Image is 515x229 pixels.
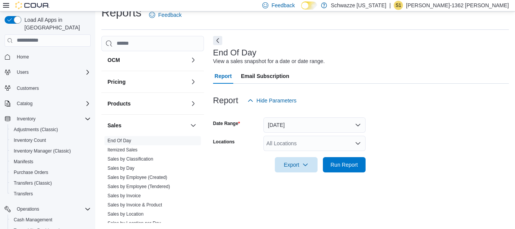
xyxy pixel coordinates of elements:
span: Adjustments (Classic) [14,127,58,133]
button: Catalog [2,98,94,109]
label: Locations [213,139,235,145]
p: | [389,1,391,10]
input: Dark Mode [301,2,317,10]
a: Feedback [146,7,185,23]
a: Sales by Location per Day [107,221,161,226]
span: Inventory Count [14,137,46,143]
button: Home [2,51,94,62]
a: Transfers [11,189,36,198]
span: Inventory Manager (Classic) [11,146,91,156]
button: Transfers (Classic) [8,178,94,188]
span: Sales by Classification [107,156,153,162]
span: Hide Parameters [257,97,297,104]
img: Cova [15,2,50,9]
label: Date Range [213,120,240,127]
span: Inventory [14,114,91,123]
button: Run Report [323,157,366,172]
a: Sales by Invoice [107,193,141,198]
span: Load All Apps in [GEOGRAPHIC_DATA] [21,16,91,31]
span: Users [17,69,29,75]
button: Sales [189,121,198,130]
h3: Report [213,96,238,105]
a: Home [14,52,32,62]
button: Users [14,68,32,77]
button: Transfers [8,188,94,199]
button: Products [107,100,187,107]
a: Sales by Employee (Tendered) [107,184,170,189]
span: Manifests [14,159,33,165]
span: Run Report [330,161,358,169]
span: Customers [14,83,91,93]
button: Open list of options [355,140,361,146]
h3: OCM [107,56,120,64]
h3: End Of Day [213,48,257,57]
a: Adjustments (Classic) [11,125,61,134]
span: Report [215,68,232,84]
a: Inventory Manager (Classic) [11,146,74,156]
span: Customers [17,85,39,91]
span: Home [17,54,29,60]
span: Export [279,157,313,172]
span: Transfers [11,189,91,198]
button: [DATE] [263,117,366,133]
span: Catalog [14,99,91,108]
button: Manifests [8,156,94,167]
button: Next [213,36,222,45]
span: Purchase Orders [14,169,48,175]
span: Sales by Location [107,211,144,217]
a: Sales by Classification [107,156,153,162]
span: Catalog [17,101,32,107]
span: Inventory Manager (Classic) [14,148,71,154]
button: Customers [2,82,94,93]
span: Inventory Count [11,136,91,145]
a: Customers [14,84,42,93]
h3: Sales [107,122,122,129]
div: Seth-1362 Jones [394,1,403,10]
button: Catalog [14,99,35,108]
span: Sales by Employee (Tendered) [107,184,170,190]
a: Transfers (Classic) [11,179,55,188]
span: Feedback [158,11,181,19]
button: Inventory [14,114,39,123]
button: Inventory Manager (Classic) [8,146,94,156]
span: Sales by Location per Day [107,220,161,226]
a: Sales by Location [107,211,144,217]
span: Purchase Orders [11,168,91,177]
a: Sales by Invoice & Product [107,202,162,208]
button: Purchase Orders [8,167,94,178]
span: Home [14,52,91,62]
a: Purchase Orders [11,168,51,177]
span: Cash Management [14,217,52,223]
span: Users [14,68,91,77]
span: Transfers [14,191,33,197]
div: View a sales snapshot for a date or date range. [213,57,325,65]
span: Transfers (Classic) [14,180,52,186]
a: Sales by Day [107,166,135,171]
span: Itemized Sales [107,147,138,153]
button: Operations [2,204,94,214]
button: Export [275,157,318,172]
p: Schwazze [US_STATE] [331,1,387,10]
button: Hide Parameters [244,93,300,108]
span: Email Subscription [241,68,289,84]
span: Sales by Invoice [107,193,141,199]
span: Manifests [11,157,91,166]
span: Operations [17,206,39,212]
a: Inventory Count [11,136,49,145]
button: Pricing [107,78,187,86]
span: Operations [14,205,91,214]
span: S1 [396,1,401,10]
button: Pricing [189,77,198,86]
h3: Products [107,100,131,107]
span: End Of Day [107,138,131,144]
a: Itemized Sales [107,147,138,153]
span: Cash Management [11,215,91,224]
button: OCM [189,55,198,65]
button: OCM [107,56,187,64]
a: Sales by Employee (Created) [107,175,167,180]
a: End Of Day [107,138,131,143]
span: Sales by Invoice & Product [107,202,162,208]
